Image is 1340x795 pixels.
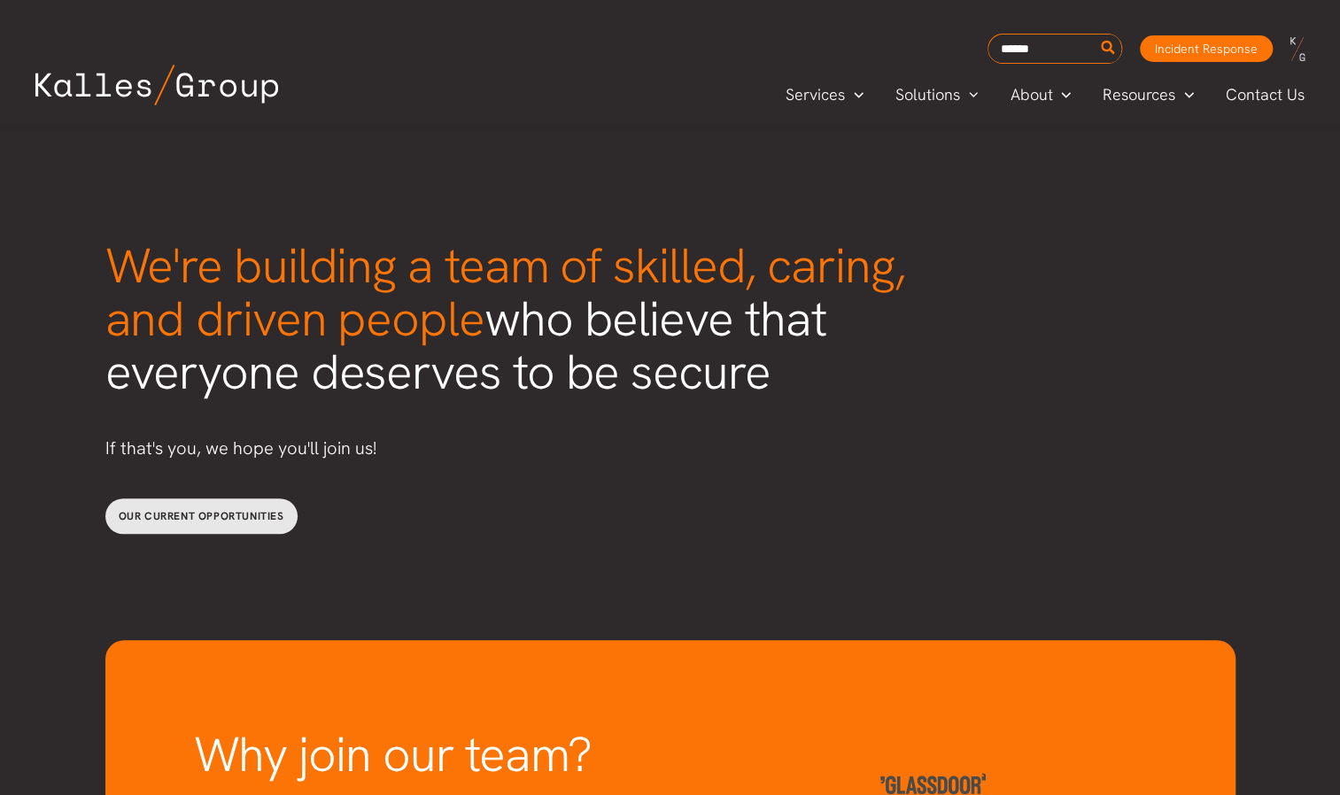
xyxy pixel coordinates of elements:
p: If that's you, we hope you'll join us! [105,434,938,463]
span: Menu Toggle [1175,81,1194,108]
a: SolutionsMenu Toggle [879,81,995,108]
span: Services [786,81,845,108]
h2: Why join our team? [194,729,782,782]
a: Contact Us [1210,81,1322,108]
span: Menu Toggle [960,81,979,108]
a: Our current opportunities [105,498,298,534]
span: Solutions [895,81,960,108]
span: Contact Us [1226,81,1305,108]
span: who believe that everyone deserves to be secure [105,234,905,404]
img: Kalles Group [35,65,278,105]
a: AboutMenu Toggle [994,81,1087,108]
span: Menu Toggle [845,81,864,108]
a: Incident Response [1140,35,1273,62]
nav: Primary Site Navigation [770,80,1322,109]
a: ResourcesMenu Toggle [1087,81,1210,108]
span: We're building a team of skilled, caring, and driven people [105,234,905,351]
a: ServicesMenu Toggle [770,81,879,108]
button: Search [1097,35,1119,63]
span: About [1010,81,1052,108]
span: Our current opportunities [119,509,284,523]
span: Menu Toggle [1052,81,1071,108]
span: Resources [1103,81,1175,108]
